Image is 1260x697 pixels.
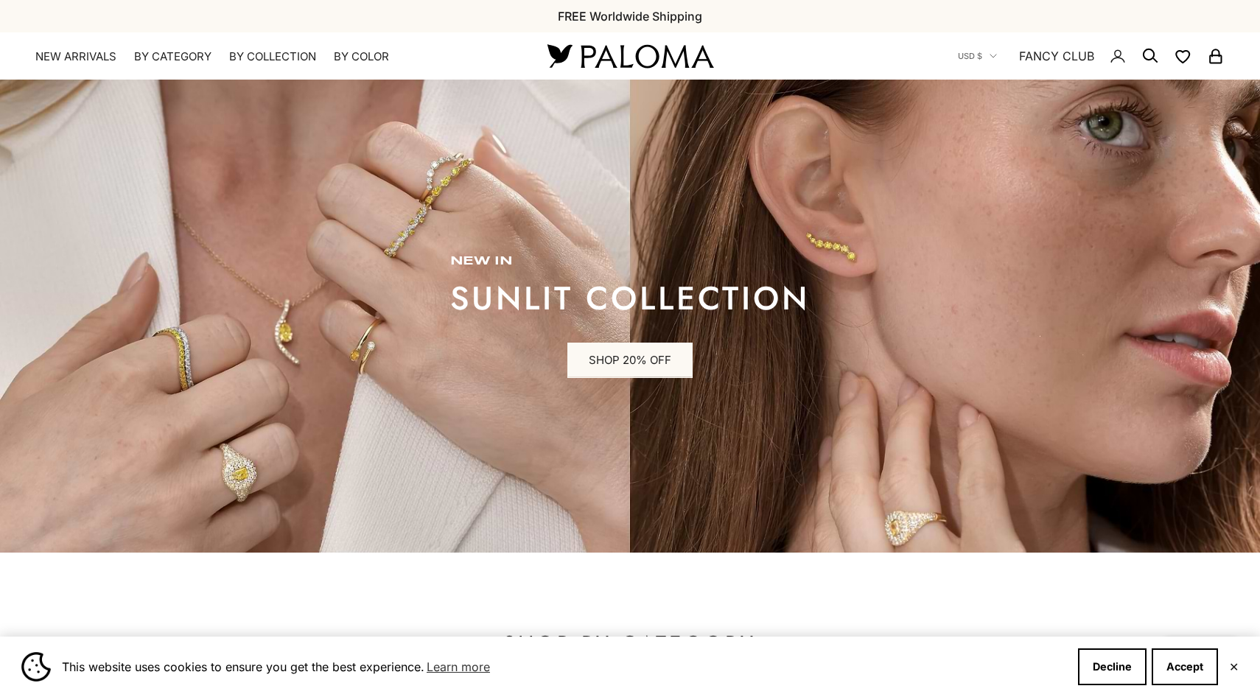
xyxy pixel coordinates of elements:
a: Learn more [424,656,492,678]
button: Accept [1152,648,1218,685]
p: new in [450,254,810,269]
nav: Primary navigation [35,49,512,64]
summary: By Collection [229,49,316,64]
p: sunlit collection [450,284,810,313]
span: USD $ [958,49,982,63]
button: Close [1229,662,1239,671]
img: Cookie banner [21,652,51,682]
p: FREE Worldwide Shipping [558,7,702,26]
p: SHOP BY CATEGORY [99,629,1161,659]
button: Decline [1078,648,1147,685]
summary: By Category [134,49,211,64]
span: This website uses cookies to ensure you get the best experience. [62,656,1066,678]
summary: By Color [334,49,389,64]
a: SHOP 20% OFF [567,343,693,378]
a: NEW ARRIVALS [35,49,116,64]
nav: Secondary navigation [958,32,1225,80]
button: USD $ [958,49,997,63]
a: FANCY CLUB [1019,46,1094,66]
